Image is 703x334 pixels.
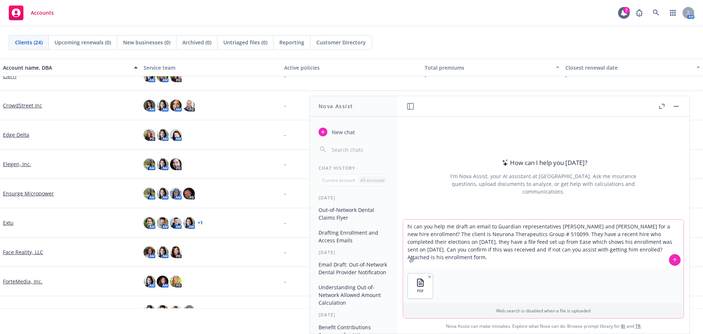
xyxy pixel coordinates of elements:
[144,129,155,141] img: photo
[422,59,562,76] button: Total premiums
[55,38,111,46] span: Upcoming renewals (0)
[284,131,286,139] span: -
[3,160,31,168] a: Elegen, Inc.
[316,258,391,278] button: Email Draft: Out-of-Network Dental Provider Notification
[198,221,203,225] a: + 1
[144,276,155,287] img: photo
[281,59,422,76] button: Active policies
[170,217,182,229] img: photo
[144,100,155,111] img: photo
[144,64,278,71] div: Service team
[3,131,29,139] a: Edge Delta
[144,158,155,170] img: photo
[157,100,168,111] img: photo
[649,5,663,20] a: Search
[400,319,687,334] span: Nova Assist can make mistakes. Explore what Nova can do: Browse prompt library for and
[310,312,397,318] div: [DATE]
[144,188,155,199] img: photo
[284,190,286,197] span: -
[316,38,366,46] span: Customer Directory
[15,38,42,46] span: Clients (24)
[3,102,42,109] a: CrowdStreet Inc
[3,219,14,227] a: Extu
[182,38,211,46] span: Archived (0)
[157,246,168,258] img: photo
[623,7,630,14] div: 7
[3,248,43,256] a: Face Reality, LLC
[3,190,54,197] a: Ensurge Micropower
[284,160,286,168] span: -
[144,246,155,258] img: photo
[144,217,155,229] img: photo
[360,177,385,183] p: All accounts
[170,246,182,258] img: photo
[157,188,168,199] img: photo
[284,219,286,227] span: -
[279,38,304,46] span: Reporting
[562,59,703,76] button: Closest renewal date
[319,102,353,110] h1: Nova Assist
[330,144,388,155] input: Search chats
[310,165,397,171] div: Chat History
[157,129,168,141] img: photo
[408,308,679,314] p: Web search is disabled when a file is uploaded
[157,276,168,287] img: photo
[316,125,391,139] button: New chat
[157,158,168,170] img: photo
[632,5,647,20] a: Report a Bug
[316,204,391,224] button: Out-of-Network Dental Claims Flyer
[310,195,397,201] div: [DATE]
[284,248,286,256] span: -
[141,59,281,76] button: Service team
[183,100,195,111] img: photo
[408,274,433,298] button: PDF
[170,188,182,199] img: photo
[284,307,286,315] span: -
[440,172,646,195] div: I'm Nova Assist, your AI assistant at [GEOGRAPHIC_DATA]. Ask me insurance questions, upload docum...
[157,217,168,229] img: photo
[500,158,587,168] div: How can I help you [DATE]?
[310,249,397,256] div: [DATE]
[170,100,182,111] img: photo
[6,3,57,23] a: Accounts
[170,158,182,170] img: photo
[183,305,195,317] img: photo
[3,278,42,285] a: ForteMedia, Inc.
[31,10,54,16] span: Accounts
[157,305,168,317] img: photo
[144,305,155,317] img: photo
[322,177,355,183] p: Current account
[417,289,424,293] span: PDF
[3,307,47,315] a: GoGlobal USA Inc.
[223,38,267,46] span: Untriaged files (0)
[170,305,182,317] img: photo
[316,281,391,309] button: Understanding Out-of-Network Allowed Amount Calculation
[403,220,684,269] textarea: hi can you help me draft an email to Guardian representatives [PERSON_NAME] and [PERSON_NAME] for...
[425,64,551,71] div: Total premiums
[316,227,391,246] button: Drafting Enrollment and Access Emails
[123,38,170,46] span: New businesses (0)
[170,276,182,287] img: photo
[183,188,195,199] img: photo
[170,129,182,141] img: photo
[284,64,419,71] div: Active policies
[183,217,195,229] img: photo
[621,323,625,329] a: BI
[666,5,680,20] a: Switch app
[284,102,286,109] span: -
[284,278,286,285] span: -
[330,128,355,136] span: New chat
[635,323,641,329] a: TR
[565,64,692,71] div: Closest renewal date
[3,64,130,71] div: Account name, DBA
